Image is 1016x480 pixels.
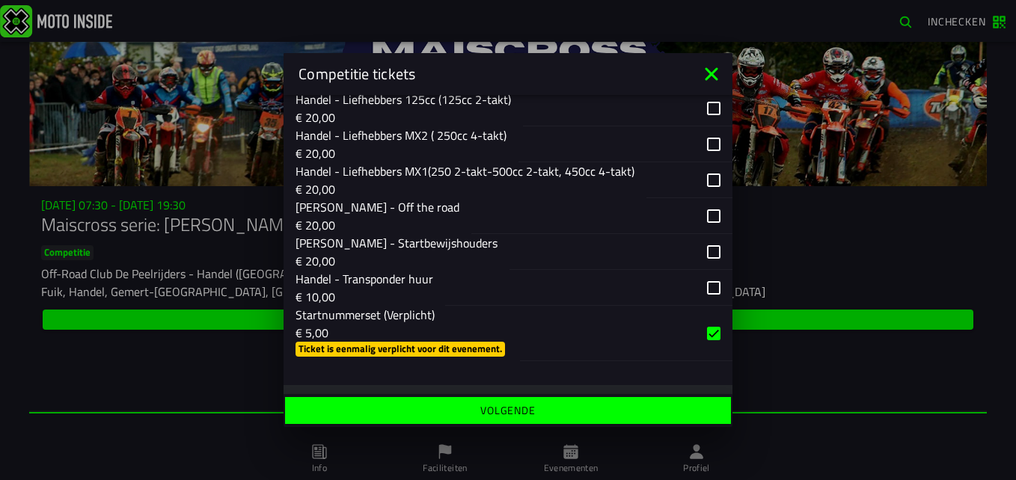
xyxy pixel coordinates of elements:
[296,180,634,198] p: € 20,00
[296,126,507,144] p: Handel - Liefhebbers MX2 ( 250cc 4-takt)
[284,63,700,85] ion-title: Competitie tickets
[296,288,433,306] p: € 10,00
[296,270,433,288] p: Handel - Transponder huur
[296,324,508,342] p: € 5,00
[296,216,459,234] p: € 20,00
[296,162,634,180] p: Handel - Liefhebbers MX1(250 2-takt-500cc 2-takt, 450cc 4-takt)
[296,90,511,108] p: Handel - Liefhebbers 125cc (125cc 2-takt)
[296,252,498,270] p: € 20,00
[296,306,508,324] p: Startnummerset (Verplicht)
[296,234,498,252] p: [PERSON_NAME] - Startbewijshouders
[296,342,505,357] ion-badge: Ticket is eenmalig verplicht voor dit evenement.
[296,108,511,126] p: € 20,00
[296,198,459,216] p: [PERSON_NAME] - Off the road
[285,397,731,424] ion-button: Volgende
[296,144,507,162] p: € 20,00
